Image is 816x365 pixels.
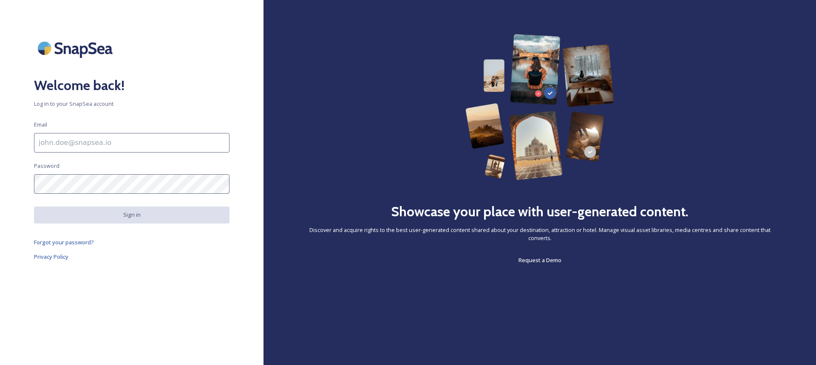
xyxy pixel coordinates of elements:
img: SnapSea Logo [34,34,119,62]
button: Sign in [34,207,229,223]
span: Request a Demo [518,256,561,264]
a: Privacy Policy [34,252,229,262]
img: 63b42ca75bacad526042e722_Group%20154-p-800.png [465,34,615,180]
span: Log in to your SnapSea account [34,100,229,108]
span: Email [34,121,47,129]
span: Forgot your password? [34,238,94,246]
span: Privacy Policy [34,253,68,260]
h2: Welcome back! [34,75,229,96]
span: Password [34,162,59,170]
span: Discover and acquire rights to the best user-generated content shared about your destination, att... [297,226,782,242]
a: Request a Demo [518,255,561,265]
h2: Showcase your place with user-generated content. [391,201,688,222]
input: john.doe@snapsea.io [34,133,229,153]
a: Forgot your password? [34,237,229,247]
